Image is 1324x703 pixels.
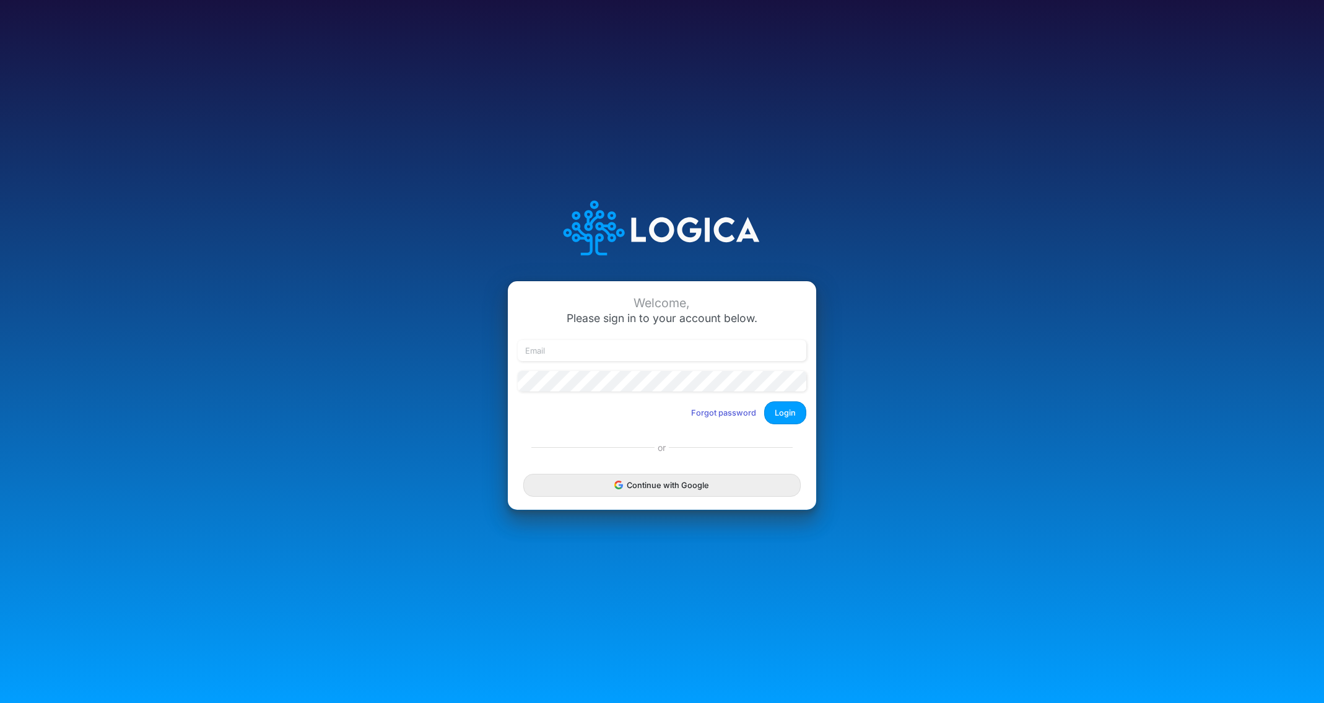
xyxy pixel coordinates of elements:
[567,312,757,325] span: Please sign in to your account below.
[518,340,806,361] input: Email
[518,296,806,310] div: Welcome,
[523,474,801,497] button: Continue with Google
[683,403,764,423] button: Forgot password
[764,401,806,424] button: Login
